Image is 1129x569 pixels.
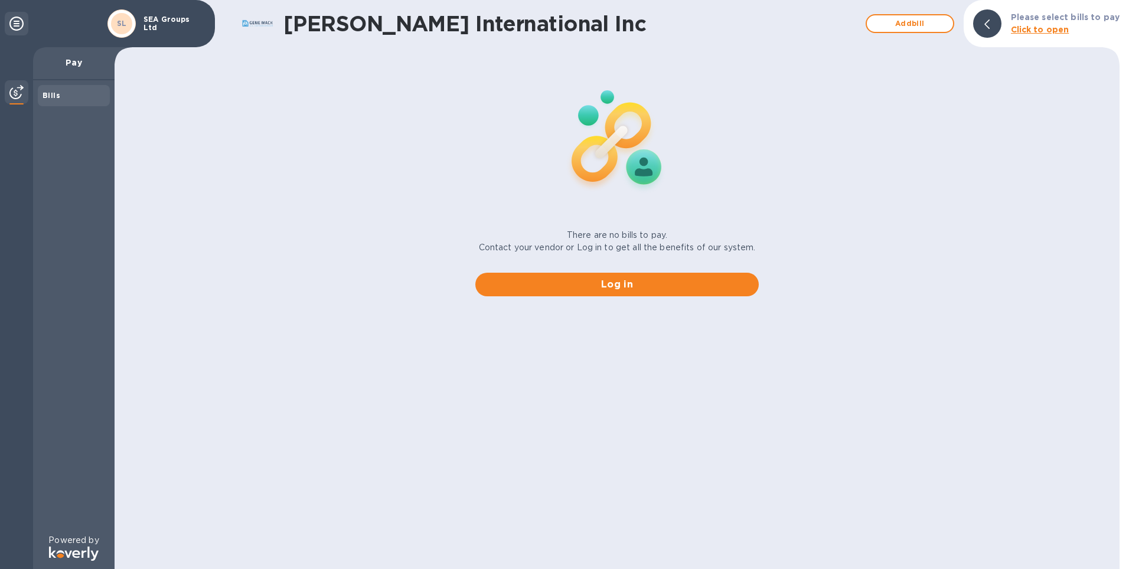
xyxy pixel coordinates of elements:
h1: [PERSON_NAME] International Inc [283,11,860,36]
b: Click to open [1011,25,1069,34]
p: There are no bills to pay. Contact your vendor or Log in to get all the benefits of our system. [479,229,756,254]
p: SEA Groups Ltd [143,15,203,32]
button: Log in [475,273,759,296]
b: SL [117,19,127,28]
p: Powered by [48,534,99,547]
p: Pay [43,57,105,68]
b: Bills [43,91,60,100]
button: Addbill [866,14,954,33]
span: Add bill [876,17,944,31]
img: Logo [49,547,99,561]
b: Please select bills to pay [1011,12,1120,22]
span: Log in [485,277,749,292]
